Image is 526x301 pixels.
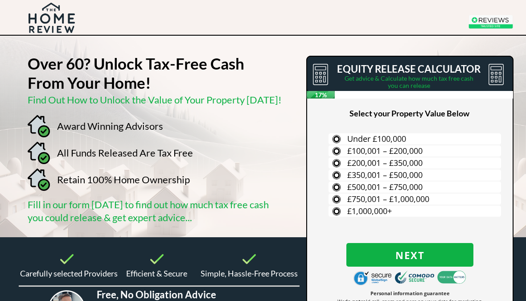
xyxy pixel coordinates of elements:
[97,289,216,301] span: Free, No Obligation Advice
[347,169,423,180] span: £350,001 – £500,000
[347,181,423,192] span: £500,001 – £750,000
[349,108,469,118] span: Select your Property Value Below
[57,147,193,159] span: All Funds Released Are Tax Free
[57,173,190,186] span: Retain 100% Home Ownership
[347,145,423,156] span: £100,001 – £200,000
[28,94,282,106] span: Find Out How to Unlock the Value of Your Property [DATE]!
[20,268,118,278] span: Carefully selected Providers
[347,206,392,216] span: £1,000,000+
[347,194,429,204] span: £750,001 – £1,000,000
[28,54,244,92] strong: Over 60? Unlock Tax-Free Cash From Your Home!
[346,243,473,267] button: Next
[337,63,481,75] span: EQUITY RELEASE CALCULATOR
[346,249,473,261] span: Next
[201,268,298,278] span: Simple, Hassle-Free Process
[347,157,423,168] span: £200,001 – £350,000
[345,74,473,89] span: Get advice & Calculate how much tax free cash you can release
[28,198,269,223] span: Fill in our form [DATE] to find out how much tax free cash you could release & get expert advice...
[307,91,335,99] span: 17%
[57,120,163,132] span: Award Winning Advisors
[370,290,450,297] span: Personal information guarantee
[347,133,406,144] span: Under £100,000
[126,268,187,278] span: Efficient & Secure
